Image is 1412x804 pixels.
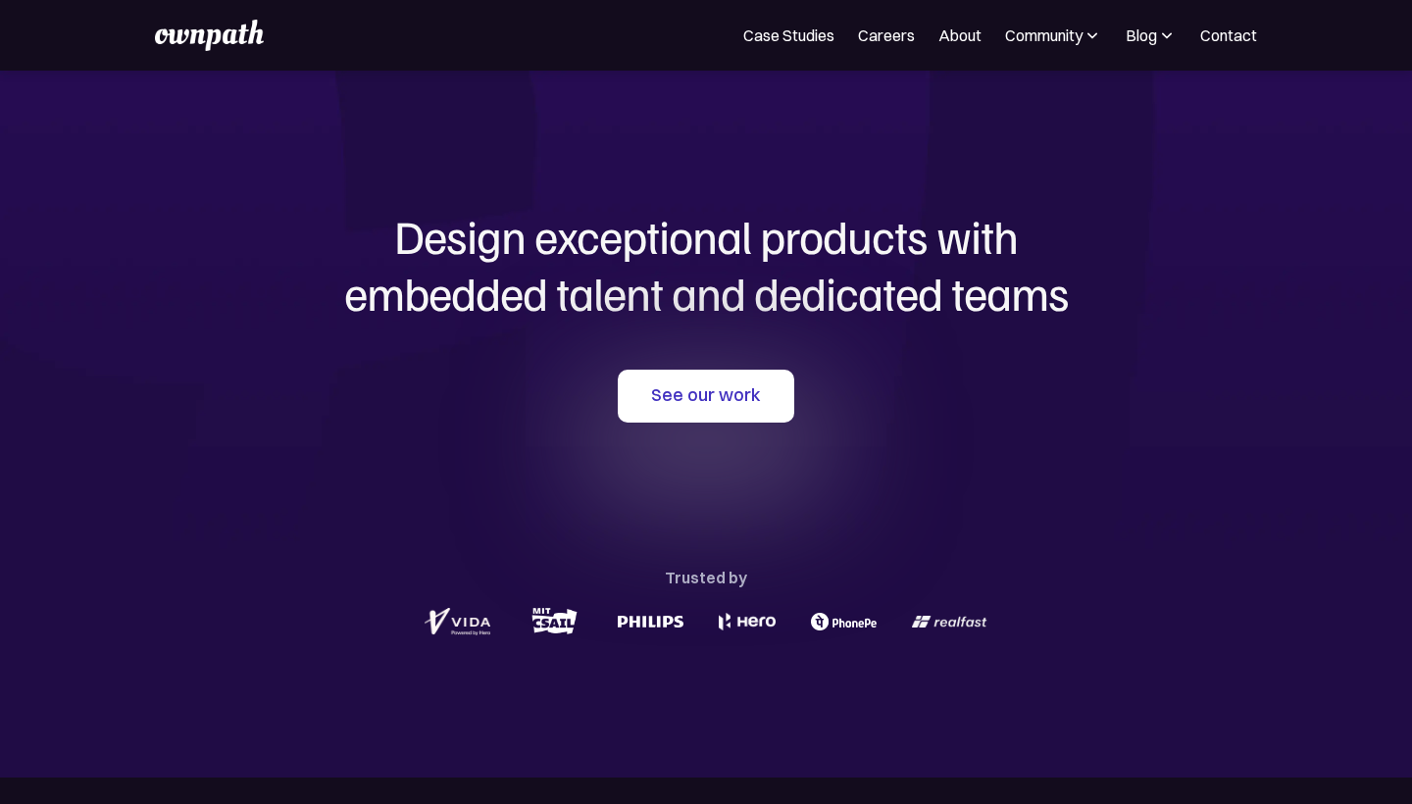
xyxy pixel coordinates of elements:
[1005,24,1102,47] div: Community
[1005,24,1083,47] div: Community
[665,564,747,591] div: Trusted by
[1126,24,1157,47] div: Blog
[858,24,915,47] a: Careers
[235,208,1177,321] h1: Design exceptional products with embedded talent and dedicated teams
[743,24,834,47] a: Case Studies
[938,24,982,47] a: About
[1200,24,1257,47] a: Contact
[1126,24,1177,47] div: Blog
[618,370,794,423] a: See our work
